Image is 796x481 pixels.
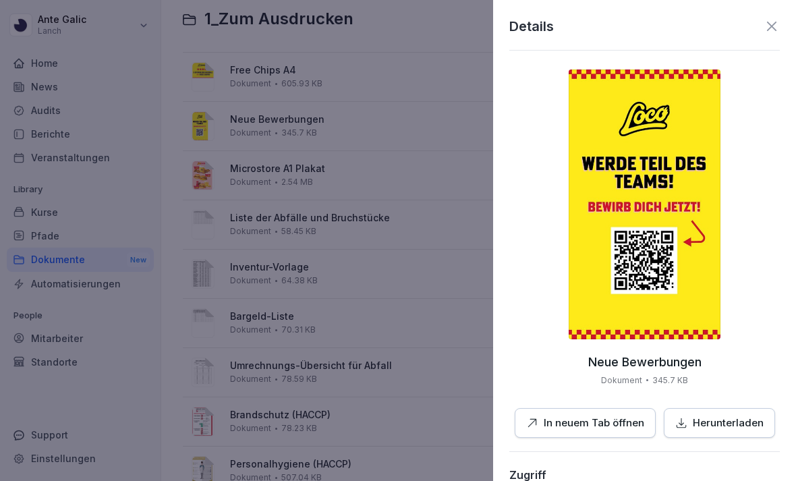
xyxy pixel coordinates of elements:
p: Herunterladen [693,416,764,431]
img: thumbnail [569,69,720,339]
button: Herunterladen [664,408,775,438]
p: 345.7 KB [652,374,688,387]
button: In neuem Tab öffnen [515,408,656,438]
p: Dokument [601,374,642,387]
p: Neue Bewerbungen [588,356,702,369]
p: Details [509,16,554,36]
p: In neuem Tab öffnen [544,416,644,431]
